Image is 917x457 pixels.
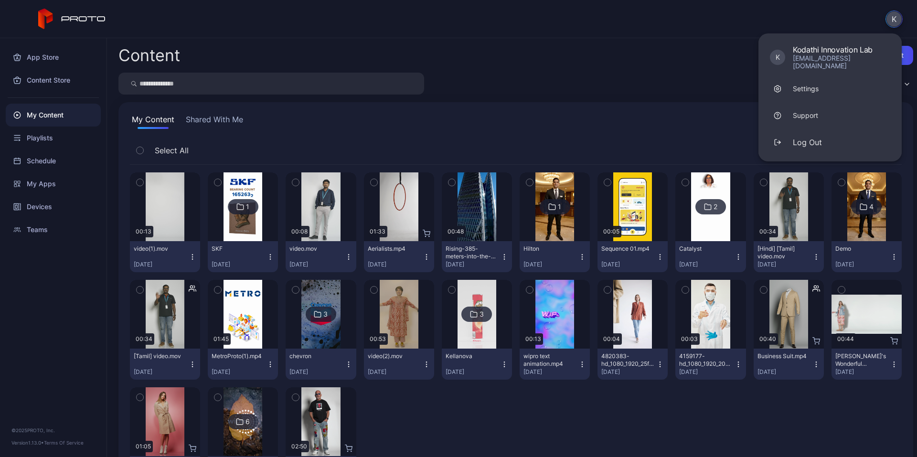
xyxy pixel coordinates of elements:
[6,127,101,149] a: Playlists
[446,368,501,376] div: [DATE]
[44,440,84,446] a: Terms Of Service
[835,245,888,253] div: Demo
[793,54,890,70] div: [EMAIL_ADDRESS][DOMAIN_NAME]
[758,75,902,102] a: Settings
[523,368,578,376] div: [DATE]
[793,45,890,54] div: Kodathi Innovation Lab
[793,137,822,148] div: Log Out
[184,114,245,129] button: Shared With Me
[364,241,434,272] button: Aerialists.mp4[DATE]
[714,202,717,211] div: 2
[758,39,902,75] a: KKodathi Innovation Lab[EMAIL_ADDRESS][DOMAIN_NAME]
[6,104,101,127] a: My Content
[364,349,434,380] button: video(2).mov[DATE]
[520,241,590,272] button: Hilton[DATE]
[245,417,250,426] div: 6
[523,352,576,368] div: wipro text animation.mp4
[446,352,498,360] div: Kellanova
[523,261,578,268] div: [DATE]
[246,202,249,211] div: 1
[130,349,200,380] button: [Tamil] video.mov[DATE]
[368,245,420,253] div: Aerialists.mp4
[832,241,902,272] button: Demo[DATE]
[134,261,189,268] div: [DATE]
[675,349,746,380] button: 4159177-hd_1080_1920_20fps.mp4[DATE]
[869,202,874,211] div: 4
[446,245,498,260] div: Rising-385-meters-into-the-Riyad (1).mp4
[597,241,668,272] button: Sequence 01.mp4[DATE]
[832,349,902,380] button: [PERSON_NAME]'s Wonderful Wardrobe.mp4[DATE]
[11,426,95,434] div: © 2025 PROTO, Inc.
[757,352,810,360] div: Business Suit.mp4
[368,352,420,360] div: video(2).mov
[520,349,590,380] button: wipro text animation.mp4[DATE]
[679,368,734,376] div: [DATE]
[601,368,656,376] div: [DATE]
[793,111,818,120] div: Support
[758,129,902,156] button: Log Out
[597,349,668,380] button: 4820383-hd_1080_1920_25fps.mp4[DATE]
[289,368,344,376] div: [DATE]
[757,261,812,268] div: [DATE]
[212,261,267,268] div: [DATE]
[835,368,890,376] div: [DATE]
[679,352,732,368] div: 4159177-hd_1080_1920_20fps.mp4
[6,46,101,69] a: App Store
[6,69,101,92] a: Content Store
[368,368,423,376] div: [DATE]
[286,241,356,272] button: video.mov[DATE]
[558,202,561,211] div: 1
[480,310,484,319] div: 3
[134,352,186,360] div: [Tamil] video.mov
[6,172,101,195] a: My Apps
[286,349,356,380] button: chevron[DATE]
[289,261,344,268] div: [DATE]
[754,349,824,380] button: Business Suit.mp4[DATE]
[11,440,44,446] span: Version 1.13.0 •
[754,241,824,272] button: [Hindi] [Tamil] video.mov[DATE]
[208,241,278,272] button: SKF[DATE]
[6,149,101,172] a: Schedule
[212,245,264,253] div: SKF
[601,245,654,253] div: Sequence 01.mp4
[6,218,101,241] a: Teams
[368,261,423,268] div: [DATE]
[212,352,264,360] div: MetroProto(1).mp4
[679,245,732,253] div: Catalyst
[6,195,101,218] a: Devices
[442,241,512,272] button: Rising-385-meters-into-the-Riyad (1).mp4[DATE]
[758,102,902,129] a: Support
[446,261,501,268] div: [DATE]
[289,352,342,360] div: chevron
[757,245,810,260] div: [Hindi] [Tamil] video.mov
[523,245,576,253] div: Hilton
[289,245,342,253] div: video.mov
[601,352,654,368] div: 4820383-hd_1080_1920_25fps.mp4
[885,11,903,28] button: K
[675,241,746,272] button: Catalyst[DATE]
[770,50,785,65] div: K
[757,368,812,376] div: [DATE]
[155,145,189,156] span: Select All
[130,114,176,129] button: My Content
[793,84,819,94] div: Settings
[134,368,189,376] div: [DATE]
[601,261,656,268] div: [DATE]
[134,245,186,253] div: video(1).mov
[835,352,888,368] div: Meghan's Wonderful Wardrobe.mp4
[323,310,328,319] div: 3
[208,349,278,380] button: MetroProto(1).mp4[DATE]
[118,47,180,64] div: Content
[835,261,890,268] div: [DATE]
[212,368,267,376] div: [DATE]
[679,261,734,268] div: [DATE]
[442,349,512,380] button: Kellanova[DATE]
